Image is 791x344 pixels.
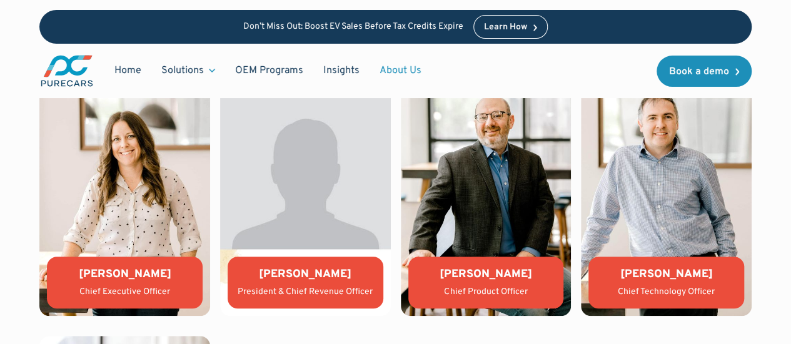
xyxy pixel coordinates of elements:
img: Jason Wiley [220,61,391,316]
img: Matthew Groner [401,61,572,316]
div: Solutions [161,64,204,77]
div: Chief Technology Officer [598,286,734,298]
a: Book a demo [657,56,752,87]
div: [PERSON_NAME] [238,267,373,282]
p: Don’t Miss Out: Boost EV Sales Before Tax Credits Expire [243,22,463,32]
div: Learn How [484,23,527,32]
a: Learn How [473,15,548,39]
div: Solutions [151,59,225,82]
a: Insights [313,59,370,82]
div: [PERSON_NAME] [418,267,554,282]
div: [PERSON_NAME] [598,267,734,282]
div: President & Chief Revenue Officer [238,286,373,298]
img: Lauren Donalson [39,61,210,316]
a: OEM Programs [225,59,313,82]
a: main [39,54,94,88]
img: Tony Compton [581,61,752,316]
div: Chief Executive Officer [57,286,193,298]
img: purecars logo [39,54,94,88]
a: About Us [370,59,431,82]
div: Chief Product Officer [418,286,554,298]
div: [PERSON_NAME] [57,267,193,282]
div: Book a demo [669,67,729,77]
a: Home [104,59,151,82]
